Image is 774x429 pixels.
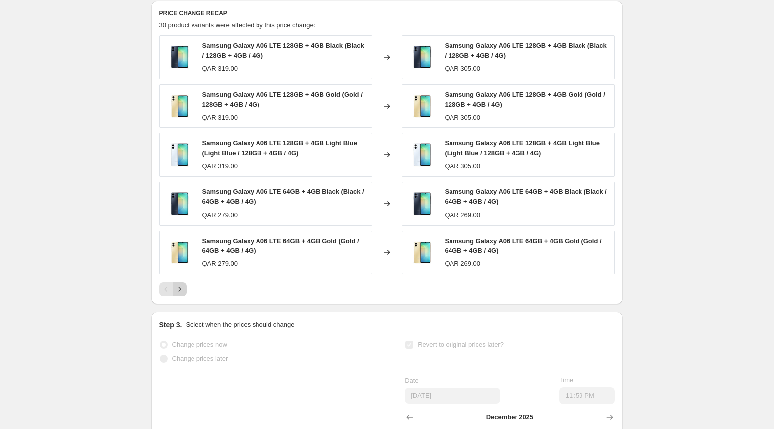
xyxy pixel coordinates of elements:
img: M-A065FZKDMEA-Galaxy-A06-LTE-Black-4GB-64GB-OP_80x.jpg [165,189,194,219]
span: Samsung Galaxy A06 LTE 128GB + 4GB Light Blue (Light Blue / 128GB + 4GB / 4G) [202,139,357,157]
img: SM-A065FZDGMEA-Galaxy-A06-LTEGold-4GB-128GB-OP_80x.jpg [165,91,194,121]
span: Samsung Galaxy A06 LTE 128GB + 4GB Light Blue (Light Blue / 128GB + 4GB / 4G) [445,139,600,157]
img: SM-A065FLBDMEA-Galaxy-A06-LTELight-Blue-4GB64GB-OP_80x.jpg [165,140,194,170]
span: Samsung Galaxy A06 LTE 64GB + 4GB Black (Black / 64GB + 4GB / 4G) [445,188,607,205]
button: Next [173,282,187,296]
span: 30 product variants were affected by this price change: [159,21,316,29]
h6: PRICE CHANGE RECAP [159,9,615,17]
div: QAR 305.00 [445,64,481,74]
div: QAR 319.00 [202,161,238,171]
input: 12:00 [559,387,615,404]
div: QAR 279.00 [202,210,238,220]
div: QAR 279.00 [202,259,238,269]
span: Samsung Galaxy A06 LTE 128GB + 4GB Gold (Gold / 128GB + 4GB / 4G) [445,91,605,108]
span: Change prices later [172,355,228,362]
h2: Step 3. [159,320,182,330]
span: Samsung Galaxy A06 LTE 64GB + 4GB Gold (Gold / 64GB + 4GB / 4G) [445,237,602,254]
div: QAR 305.00 [445,161,481,171]
input: 10/13/2025 [405,388,500,404]
span: Samsung Galaxy A06 LTE 64GB + 4GB Gold (Gold / 64GB + 4GB / 4G) [202,237,359,254]
div: QAR 319.00 [202,64,238,74]
img: SM-A065FZDGMEA-Galaxy-A06-LTEGold-4GB-128GB-OP_80x.jpg [407,91,437,121]
div: QAR 269.00 [445,210,481,220]
span: Date [405,377,418,384]
span: Samsung Galaxy A06 LTE 128GB + 4GB Black (Black / 128GB + 4GB / 4G) [445,42,607,59]
span: Samsung Galaxy A06 LTE 128GB + 4GB Black (Black / 128GB + 4GB / 4G) [202,42,364,59]
img: M-A065FZKDMEA-Galaxy-A06-LTE-Black-4GB-64GB-OP_80x.jpg [407,189,437,219]
button: Show previous month, November 2025 [403,410,417,424]
div: QAR 269.00 [445,259,481,269]
span: Samsung Galaxy A06 LTE 64GB + 4GB Black (Black / 64GB + 4GB / 4G) [202,188,364,205]
span: Change prices now [172,341,227,348]
img: SM-A065FZDGMEA-Galaxy-A06-LTEGold-4GB-128GB-OP_80x.jpg [407,238,437,267]
button: Show next month, January 2026 [603,410,617,424]
div: QAR 319.00 [202,113,238,123]
span: Samsung Galaxy A06 LTE 128GB + 4GB Gold (Gold / 128GB + 4GB / 4G) [202,91,363,108]
nav: Pagination [159,282,187,296]
p: Select when the prices should change [186,320,294,330]
img: SM-A065FLBDMEA-Galaxy-A06-LTELight-Blue-4GB64GB-OP_80x.jpg [407,140,437,170]
span: Revert to original prices later? [418,341,504,348]
img: M-A065FZKDMEA-Galaxy-A06-LTE-Black-4GB-64GB-OP_80x.jpg [165,42,194,72]
img: M-A065FZKDMEA-Galaxy-A06-LTE-Black-4GB-64GB-OP_80x.jpg [407,42,437,72]
img: SM-A065FZDGMEA-Galaxy-A06-LTEGold-4GB-128GB-OP_80x.jpg [165,238,194,267]
span: Time [559,376,573,384]
div: QAR 305.00 [445,113,481,123]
